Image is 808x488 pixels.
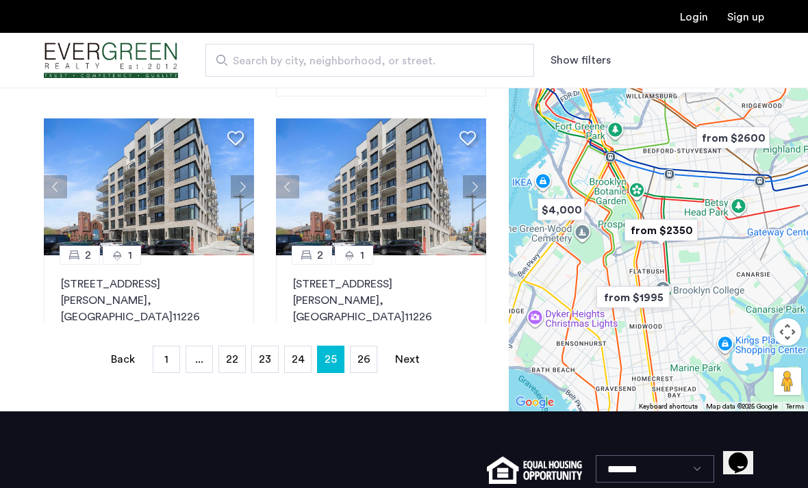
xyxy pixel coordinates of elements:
span: 24 [292,354,305,365]
div: from $2350 [614,209,709,251]
span: 2 [317,247,323,264]
a: Open this area in Google Maps (opens a new window) [512,394,557,411]
a: Terms (opens in new tab) [786,402,804,411]
span: 26 [357,354,370,365]
span: 25 [325,348,337,370]
button: Next apartment [463,175,486,198]
iframe: chat widget [723,433,767,474]
span: 1 [164,354,168,365]
button: Drag Pegman onto the map to open Street View [774,368,801,395]
button: Previous apartment [276,175,299,198]
p: [STREET_ADDRESS][PERSON_NAME] 11226 [293,276,469,325]
a: Registration [727,12,764,23]
p: [STREET_ADDRESS][PERSON_NAME] 11226 [61,276,237,325]
span: 2 [85,247,91,264]
button: Keyboard shortcuts [639,402,698,411]
a: 21[STREET_ADDRESS][PERSON_NAME], [GEOGRAPHIC_DATA]112261.33 months free...No FeeNet Effective: $3... [44,255,254,395]
div: from $3699 [631,62,727,103]
a: Cazamio Logo [44,35,178,86]
nav: Pagination [44,346,486,373]
button: Map camera controls [774,318,801,346]
span: 1 [128,247,132,264]
button: Show or hide filters [551,52,611,68]
div: from $2600 [685,117,781,159]
span: Map data ©2025 Google [706,403,778,410]
select: Language select [596,455,714,483]
a: Login [680,12,708,23]
button: Previous apartment [44,175,67,198]
span: Search by city, neighborhood, or street. [233,53,496,69]
span: 23 [259,354,271,365]
a: Back [109,346,136,372]
button: Next apartment [231,175,254,198]
a: 21[STREET_ADDRESS][PERSON_NAME], [GEOGRAPHIC_DATA]112261.33 months free...No FeeNet Effective: $4... [276,255,486,395]
div: $4,000 [527,189,596,231]
span: 22 [226,354,238,365]
img: logo [44,35,178,86]
a: Next [394,346,421,372]
span: 1 [360,247,364,264]
img: equal-housing.png [487,457,582,484]
div: from $1995 [585,277,681,318]
span: ... [195,354,203,365]
img: 66a1adb6-6608-43dd-a245-dc7333f8b390_638824124381360470.jpeg [276,118,487,255]
img: Google [512,394,557,411]
img: 66a1adb6-6608-43dd-a245-dc7333f8b390_638824124381360470.jpeg [44,118,255,255]
input: Apartment Search [205,44,534,77]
